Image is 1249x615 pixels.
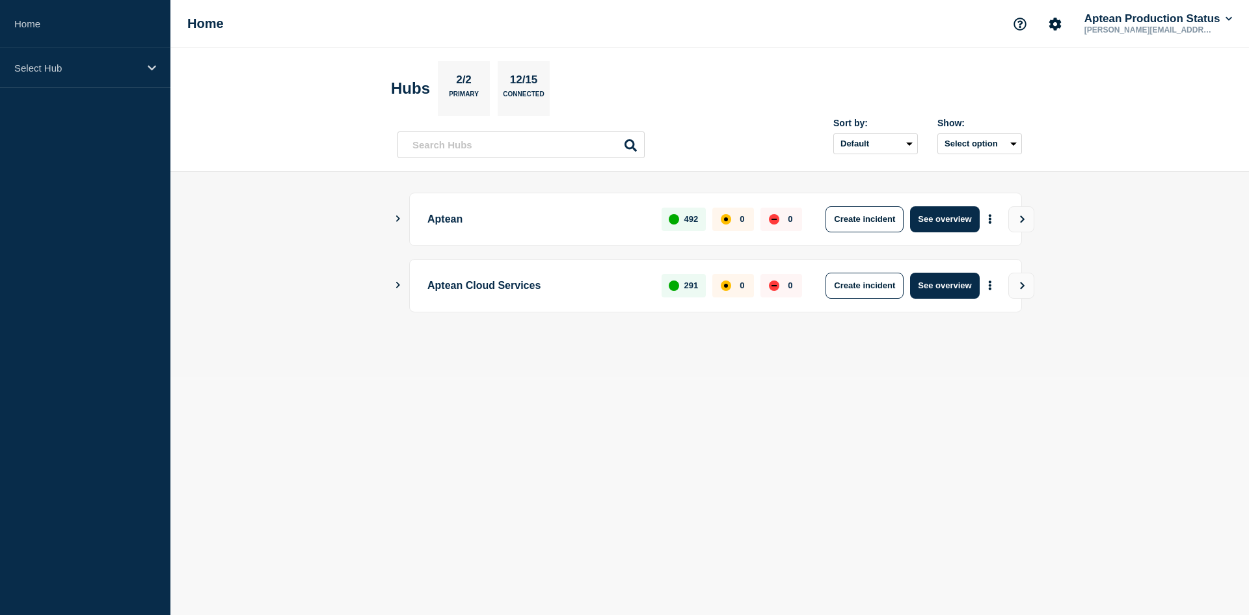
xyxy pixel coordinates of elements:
p: 0 [788,214,792,224]
p: Aptean Cloud Services [427,273,647,299]
button: Create incident [826,273,904,299]
button: See overview [910,206,979,232]
p: 291 [684,280,699,290]
button: Support [1006,10,1034,38]
p: Select Hub [14,62,139,74]
p: 0 [740,280,744,290]
button: More actions [982,207,999,231]
button: More actions [982,273,999,297]
h2: Hubs [391,79,430,98]
button: See overview [910,273,979,299]
button: Create incident [826,206,904,232]
button: Select option [937,133,1022,154]
button: Show Connected Hubs [395,280,401,290]
input: Search Hubs [397,131,645,158]
div: down [769,214,779,225]
p: 2/2 [451,74,477,90]
p: 492 [684,214,699,224]
div: affected [721,280,731,291]
div: Sort by: [833,118,918,128]
button: Aptean Production Status [1082,12,1235,25]
p: 0 [740,214,744,224]
p: 0 [788,280,792,290]
p: Primary [449,90,479,104]
p: Aptean [427,206,647,232]
div: affected [721,214,731,225]
div: up [669,280,679,291]
select: Sort by [833,133,918,154]
div: up [669,214,679,225]
button: View [1008,206,1034,232]
button: Show Connected Hubs [395,214,401,224]
h1: Home [187,16,224,31]
button: View [1008,273,1034,299]
p: Connected [503,90,544,104]
p: 12/15 [505,74,543,90]
div: Show: [937,118,1022,128]
p: [PERSON_NAME][EMAIL_ADDRESS][PERSON_NAME][DOMAIN_NAME] [1082,25,1217,34]
div: down [769,280,779,291]
button: Account settings [1041,10,1069,38]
